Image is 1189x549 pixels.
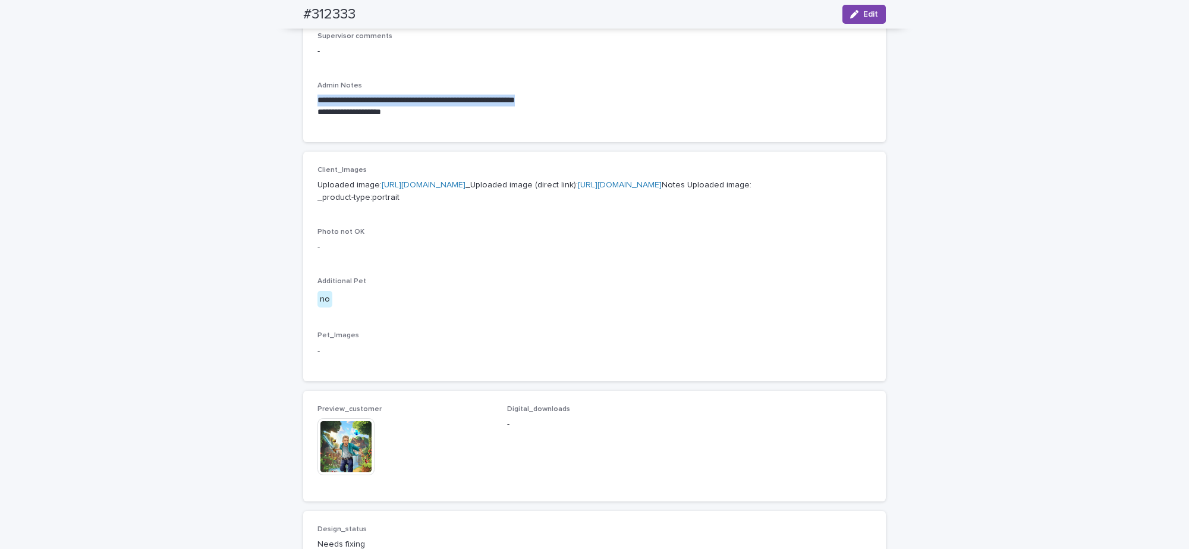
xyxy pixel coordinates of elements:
p: - [317,241,872,253]
span: Supervisor comments [317,33,392,40]
span: Photo not OK [317,228,364,236]
p: - [507,418,682,431]
a: [URL][DOMAIN_NAME] [578,181,662,189]
p: - [317,45,872,58]
h2: #312333 [303,6,356,23]
p: - [317,345,872,357]
span: Client_Images [317,167,367,174]
div: no [317,291,332,308]
p: Uploaded image: _Uploaded image (direct link): Notes Uploaded image: _product-type:portrait [317,179,872,204]
a: [URL][DOMAIN_NAME] [382,181,465,189]
span: Pet_Images [317,332,359,339]
span: Design_status [317,526,367,533]
span: Admin Notes [317,82,362,89]
span: Additional Pet [317,278,366,285]
span: Preview_customer [317,406,382,413]
button: Edit [842,5,886,24]
span: Digital_downloads [507,406,570,413]
span: Edit [863,10,878,18]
